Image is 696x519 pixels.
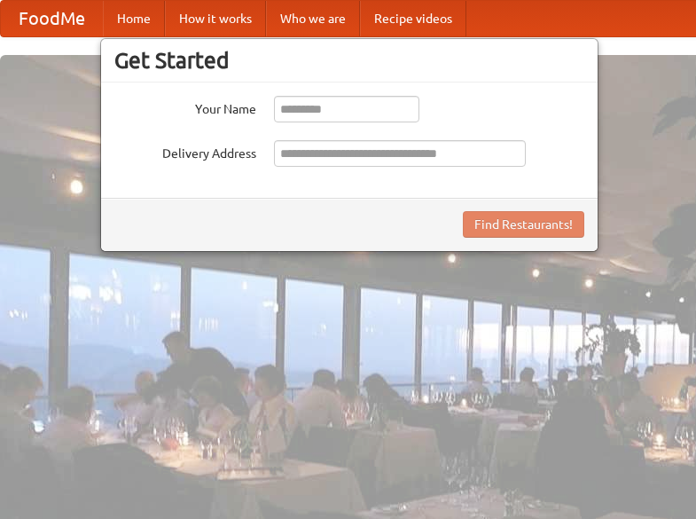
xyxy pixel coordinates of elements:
[114,47,584,74] h3: Get Started
[360,1,466,36] a: Recipe videos
[114,96,256,118] label: Your Name
[165,1,266,36] a: How it works
[114,140,256,162] label: Delivery Address
[103,1,165,36] a: Home
[266,1,360,36] a: Who we are
[1,1,103,36] a: FoodMe
[463,211,584,238] button: Find Restaurants!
